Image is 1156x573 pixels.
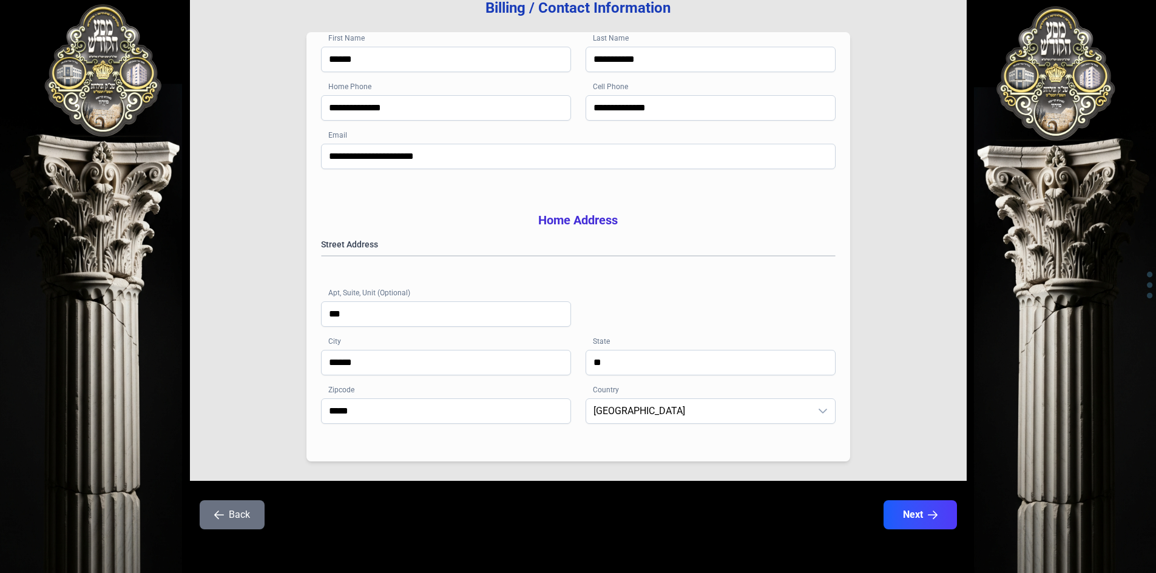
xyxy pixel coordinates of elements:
[586,399,811,423] span: United States
[811,399,835,423] div: dropdown trigger
[321,212,836,229] h3: Home Address
[321,238,836,250] label: Street Address
[200,500,265,529] button: Back
[884,500,957,529] button: Next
